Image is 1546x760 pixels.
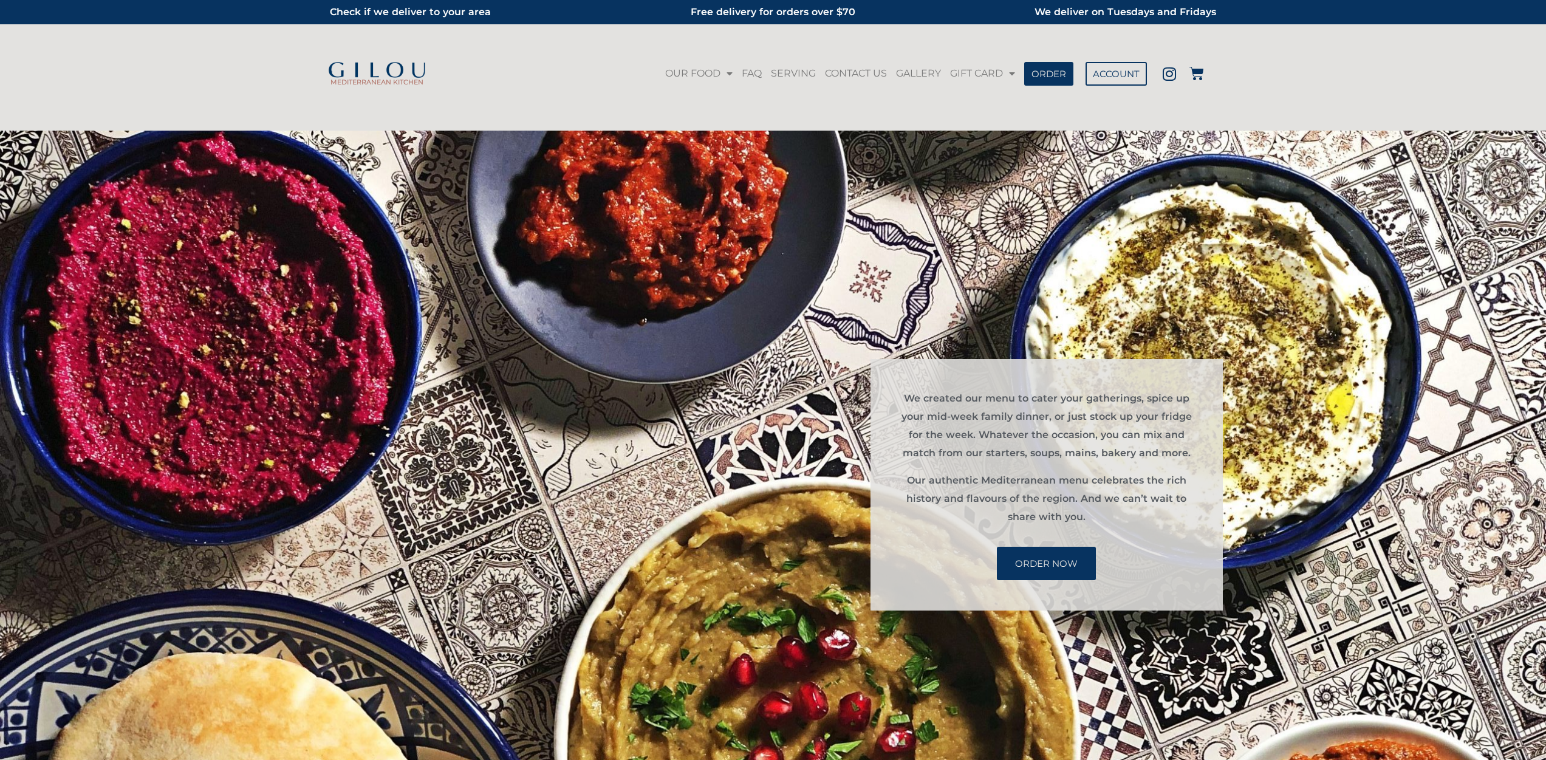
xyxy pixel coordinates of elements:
[1093,69,1140,78] span: ACCOUNT
[822,60,890,87] a: CONTACT US
[629,3,917,21] h2: Free delivery for orders over $70
[324,79,430,86] h2: MEDITERRANEAN KITCHEN
[739,60,765,87] a: FAQ
[1086,62,1147,86] a: ACCOUNT
[327,62,427,79] img: Gilou Logo
[1015,559,1078,568] span: ORDER NOW
[662,60,736,87] a: OUR FOOD
[997,547,1096,580] a: ORDER NOW
[893,60,944,87] a: GALLERY
[330,6,491,18] a: Check if we deliver to your area
[947,60,1018,87] a: GIFT CARD
[768,60,819,87] a: SERVING
[1031,69,1066,78] span: ORDER
[1024,62,1073,86] a: ORDER
[929,3,1216,21] h2: We deliver on Tuesdays and Fridays
[901,471,1192,526] p: Our authentic Mediterranean menu celebrates the rich history and flavours of the region. And we c...
[660,60,1018,87] nav: Menu
[901,389,1192,462] p: We created our menu to cater your gatherings, spice up your mid-week family dinner, or just stock...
